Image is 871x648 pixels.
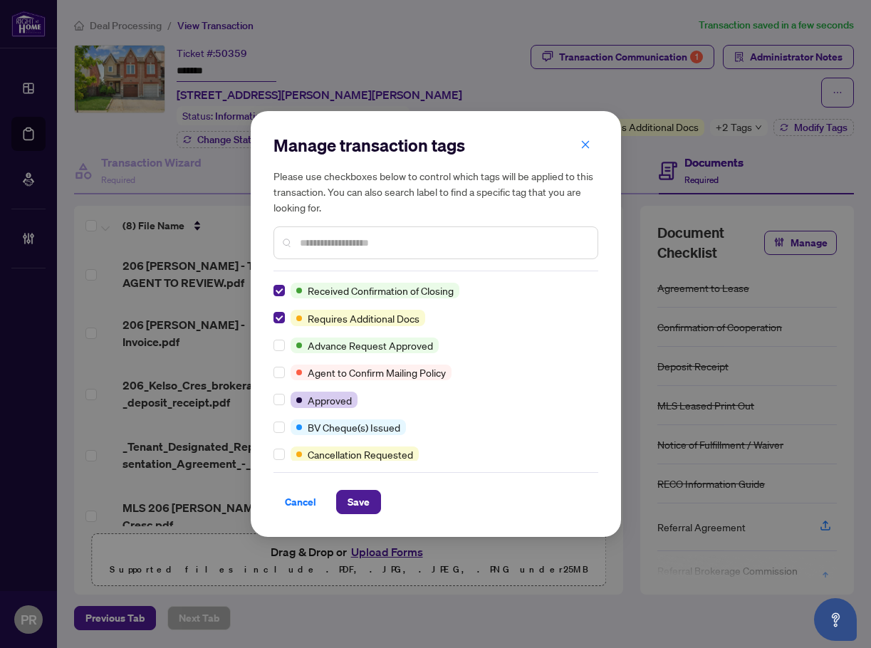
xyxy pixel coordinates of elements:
button: Save [336,490,381,514]
span: Advance Request Approved [308,338,433,353]
span: BV Cheque(s) Issued [308,419,400,435]
button: Cancel [273,490,328,514]
span: Approved [308,392,352,408]
span: close [580,140,590,150]
button: Open asap [814,598,857,641]
span: Cancel [285,491,316,513]
h2: Manage transaction tags [273,134,598,157]
span: Requires Additional Docs [308,310,419,326]
h5: Please use checkboxes below to control which tags will be applied to this transaction. You can al... [273,168,598,215]
span: Agent to Confirm Mailing Policy [308,365,446,380]
span: Save [348,491,370,513]
span: Received Confirmation of Closing [308,283,454,298]
span: Cancellation Requested [308,446,413,462]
